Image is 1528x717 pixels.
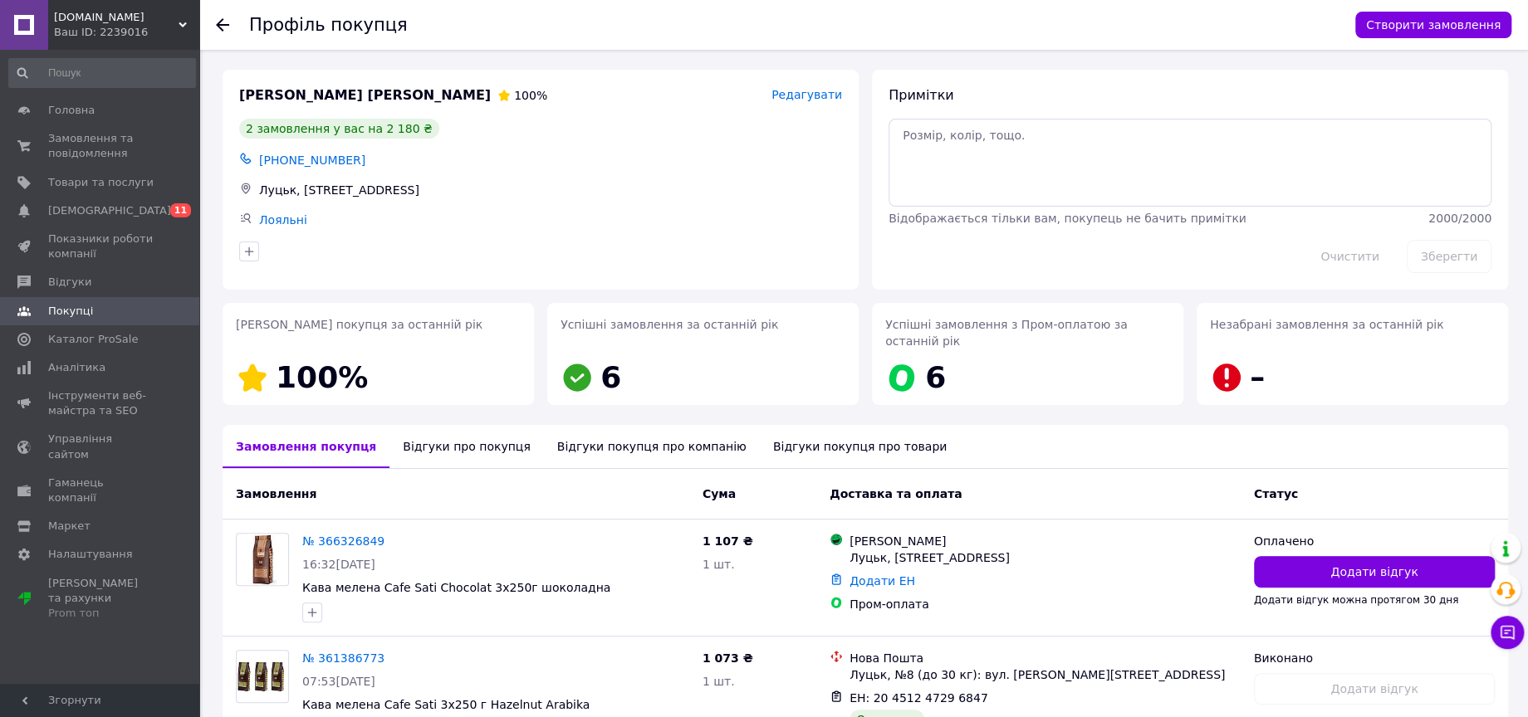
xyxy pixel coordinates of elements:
[850,596,1241,612] div: Пром-оплата
[48,103,95,118] span: Головна
[1355,12,1511,38] button: Створити замовлення
[1254,594,1458,606] span: Додати відгук можна протягом 30 дня
[48,332,138,347] span: Каталог ProSale
[48,275,91,290] span: Відгуки
[236,533,289,586] a: Фото товару
[1330,563,1418,580] span: Додати відгук
[514,89,547,102] span: 100%
[48,304,93,319] span: Покупці
[216,17,229,33] div: Повернутися назад
[223,425,389,468] div: Замовлення покупця
[302,675,375,688] span: 07:53[DATE]
[889,87,953,103] span: Примітки
[1428,212,1491,225] span: 2000 / 2000
[276,360,368,394] span: 100%
[302,534,384,548] a: № 366326849
[48,432,154,461] span: Управління сайтом
[48,606,154,621] div: Prom топ
[850,533,1241,549] div: [PERSON_NAME]
[239,86,491,105] span: [PERSON_NAME] [PERSON_NAME]
[237,661,288,692] img: Фото товару
[1254,556,1495,588] button: Додати відгук
[850,549,1241,566] div: Луцьк, [STREET_ADDRESS]
[48,175,154,190] span: Товари та послуги
[703,675,735,688] span: 1 шт.
[889,212,1246,225] span: Відображається тільки вам, покупець не бачить примітки
[48,360,105,375] span: Аналітика
[48,476,154,505] span: Гаманець компанії
[249,15,408,35] h1: Профіль покупця
[54,10,179,25] span: 3-7.com.ua
[703,558,735,571] span: 1 шт.
[302,581,610,594] a: Кава мелена Cafe Sati Chocolat 3x250г шоколадна
[703,534,753,548] span: 1 107 ₴
[239,119,439,139] div: 2 замовлення у вас на 2 180 ₴
[760,425,960,468] div: Відгуки покупця про товари
[48,576,154,622] span: [PERSON_NAME] та рахунки
[256,178,845,202] div: Луцьк, [STREET_ADDRESS]
[600,360,621,394] span: 6
[561,318,778,331] span: Успішні замовлення за останній рік
[830,487,962,500] span: Доставка та оплата
[236,318,482,331] span: [PERSON_NAME] покупця за останній рік
[259,154,365,167] span: [PHONE_NUMBER]
[302,651,384,665] a: № 361386773
[8,58,196,88] input: Пошук
[850,574,915,588] a: Додати ЕН
[236,650,289,703] a: Фото товару
[54,25,199,40] div: Ваш ID: 2239016
[236,487,316,500] span: Замовлення
[302,698,590,711] a: Кава мелена Cafe Sati 3x250 г Hazelnut Arabika
[48,232,154,261] span: Показники роботи компанії
[925,360,946,394] span: 6
[48,388,154,418] span: Інструменти веб-майстра та SEO
[703,651,753,665] span: 1 073 ₴
[389,425,543,468] div: Відгуки про покупця
[170,203,191,217] span: 11
[850,691,988,705] span: ЕН: 20 4512 4729 6847
[1491,616,1524,649] button: Чат з покупцем
[1250,360,1265,394] span: –
[850,650,1241,666] div: Нова Пошта
[48,519,91,534] span: Маркет
[544,425,760,468] div: Відгуки покупця про компанію
[850,666,1241,683] div: Луцьк, №8 (до 30 кг): вул. [PERSON_NAME][STREET_ADDRESS]
[48,131,154,161] span: Замовлення та повідомлення
[1254,533,1495,549] div: Оплачено
[259,213,307,227] a: Лояльні
[703,487,736,500] span: Cума
[1210,318,1443,331] span: Незабрані замовлення за останній рік
[1254,487,1298,500] span: Статус
[771,88,842,101] span: Редагувати
[48,547,133,562] span: Налаштування
[1254,650,1495,666] div: Виконано
[248,534,277,585] img: Фото товару
[48,203,171,218] span: [DEMOGRAPHIC_DATA]
[302,558,375,571] span: 16:32[DATE]
[885,318,1127,348] span: Успішні замовлення з Пром-оплатою за останній рік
